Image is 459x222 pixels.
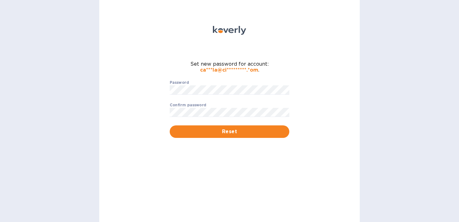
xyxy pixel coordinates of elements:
[213,26,246,35] img: Koverly
[170,125,289,138] button: Reset
[170,103,206,107] label: Confirm password
[170,81,189,85] label: Password
[175,128,284,135] span: Reset
[170,61,289,73] span: Set new password for account: .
